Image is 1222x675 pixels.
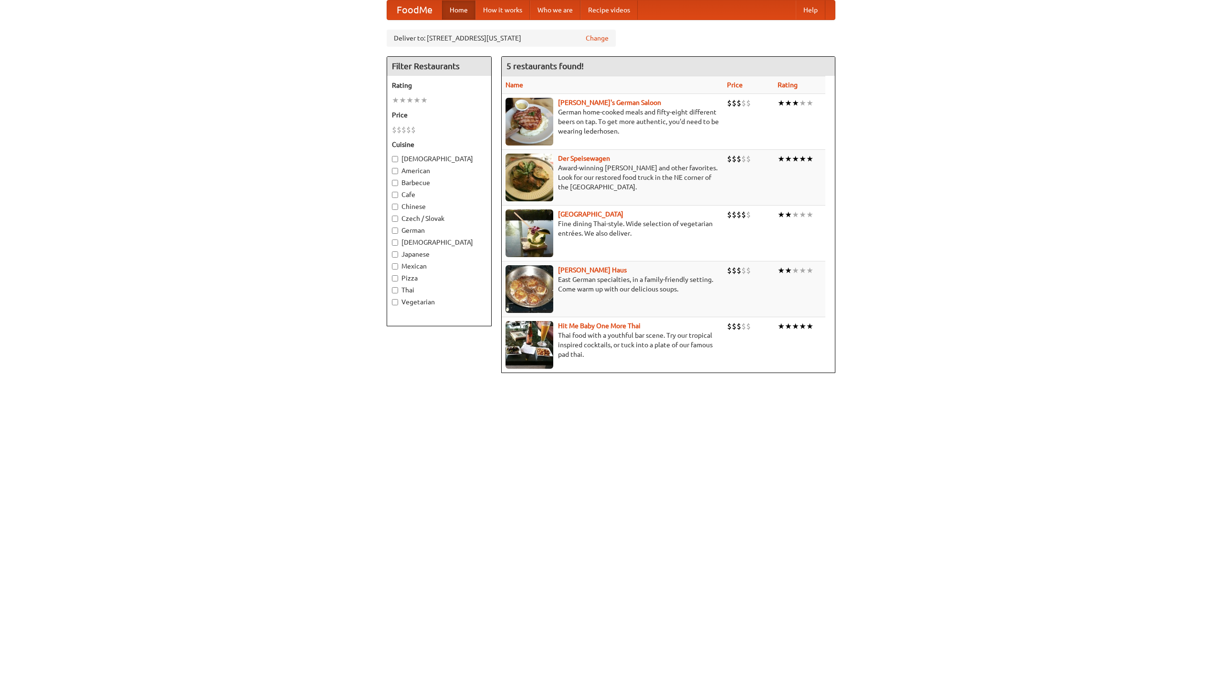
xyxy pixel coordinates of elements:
h5: Cuisine [392,140,486,149]
input: Cafe [392,192,398,198]
li: $ [401,125,406,135]
li: ★ [406,95,413,105]
input: German [392,228,398,234]
a: Name [506,81,523,89]
li: $ [746,265,751,276]
li: ★ [806,321,813,332]
li: ★ [399,95,406,105]
input: Thai [392,287,398,293]
li: ★ [421,95,428,105]
li: ★ [778,98,785,108]
p: East German specialties, in a family-friendly setting. Come warm up with our delicious soups. [506,275,719,294]
a: Change [586,33,609,43]
li: $ [746,98,751,108]
a: Der Speisewagen [558,155,610,162]
li: ★ [778,265,785,276]
a: Help [796,0,825,20]
li: $ [732,154,737,164]
label: Chinese [392,202,486,211]
input: [DEMOGRAPHIC_DATA] [392,156,398,162]
img: satay.jpg [506,209,553,257]
input: [DEMOGRAPHIC_DATA] [392,239,398,246]
li: ★ [392,95,399,105]
p: German home-cooked meals and fifty-eight different beers on tap. To get more authentic, you'd nee... [506,107,719,136]
a: Price [727,81,743,89]
li: ★ [785,154,792,164]
h5: Price [392,110,486,120]
img: kohlhaus.jpg [506,265,553,313]
label: Mexican [392,261,486,271]
li: $ [737,321,741,332]
input: Japanese [392,251,398,258]
label: [DEMOGRAPHIC_DATA] [392,154,486,164]
li: $ [737,265,741,276]
li: ★ [806,265,813,276]
label: Cafe [392,190,486,199]
li: $ [727,98,732,108]
img: esthers.jpg [506,98,553,145]
li: $ [737,209,741,220]
label: American [392,166,486,176]
img: speisewagen.jpg [506,154,553,201]
li: $ [746,209,751,220]
li: ★ [785,265,792,276]
a: [PERSON_NAME] Haus [558,266,627,274]
input: Pizza [392,275,398,281]
a: Hit Me Baby One More Thai [558,322,641,330]
b: [PERSON_NAME]'s German Saloon [558,99,661,106]
a: How it works [475,0,530,20]
img: babythai.jpg [506,321,553,369]
li: ★ [799,265,806,276]
input: Vegetarian [392,299,398,305]
p: Fine dining Thai-style. Wide selection of vegetarian entrées. We also deliver. [506,219,719,238]
label: Czech / Slovak [392,214,486,223]
li: $ [727,321,732,332]
label: Vegetarian [392,297,486,307]
label: Barbecue [392,178,486,187]
input: Chinese [392,204,398,210]
li: ★ [799,209,806,220]
li: $ [741,209,746,220]
ng-pluralize: 5 restaurants found! [506,62,584,71]
li: ★ [792,209,799,220]
li: ★ [799,321,806,332]
a: FoodMe [387,0,442,20]
li: ★ [413,95,421,105]
li: ★ [785,98,792,108]
li: ★ [778,154,785,164]
li: ★ [778,321,785,332]
p: Award-winning [PERSON_NAME] and other favorites. Look for our restored food truck in the NE corne... [506,163,719,192]
li: ★ [785,321,792,332]
label: [DEMOGRAPHIC_DATA] [392,238,486,247]
li: ★ [792,265,799,276]
p: Thai food with a youthful bar scene. Try our tropical inspired cocktails, or tuck into a plate of... [506,331,719,359]
label: Pizza [392,273,486,283]
li: $ [741,321,746,332]
li: ★ [792,154,799,164]
li: ★ [785,209,792,220]
li: $ [727,154,732,164]
li: $ [397,125,401,135]
li: $ [392,125,397,135]
li: $ [727,209,732,220]
a: Recipe videos [580,0,638,20]
li: $ [732,265,737,276]
li: ★ [806,154,813,164]
li: $ [741,265,746,276]
li: $ [746,154,751,164]
input: Mexican [392,263,398,270]
li: $ [741,154,746,164]
li: ★ [806,98,813,108]
a: Rating [778,81,798,89]
label: Japanese [392,249,486,259]
label: German [392,226,486,235]
a: [GEOGRAPHIC_DATA] [558,210,623,218]
div: Deliver to: [STREET_ADDRESS][US_STATE] [387,30,616,47]
li: ★ [799,154,806,164]
li: ★ [806,209,813,220]
li: ★ [792,98,799,108]
li: $ [741,98,746,108]
h4: Filter Restaurants [387,57,491,76]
